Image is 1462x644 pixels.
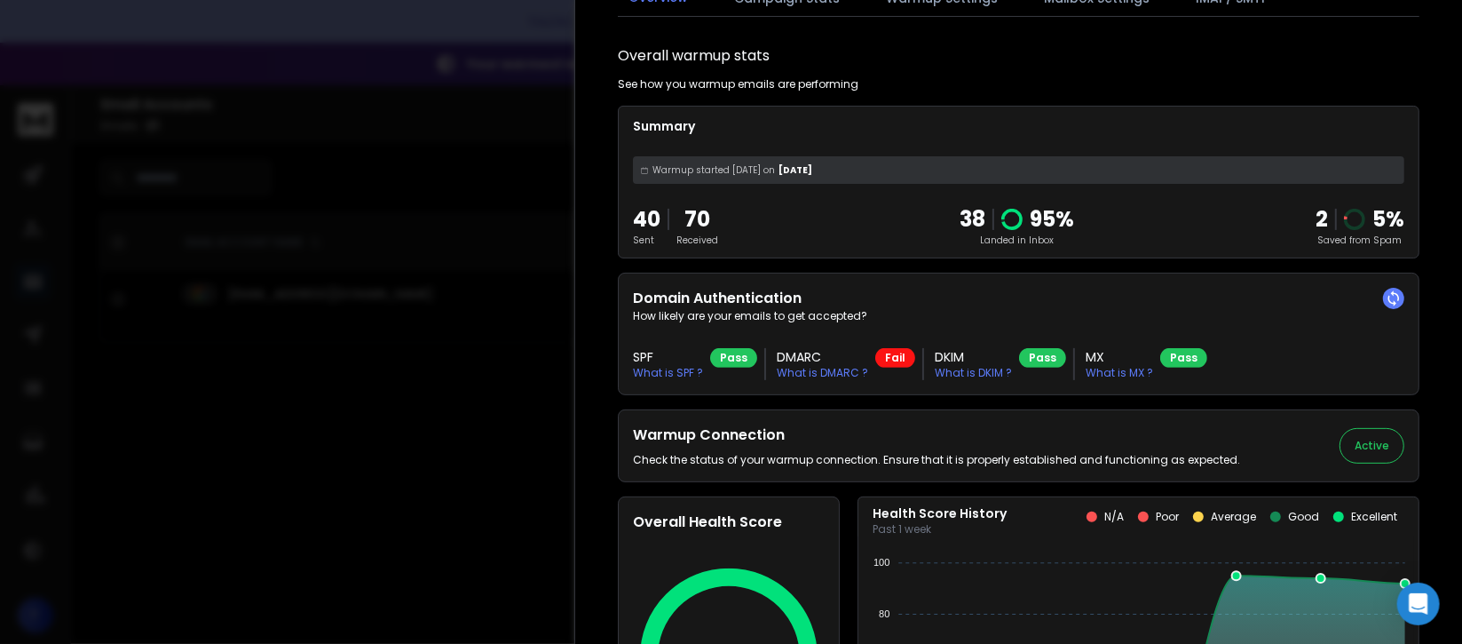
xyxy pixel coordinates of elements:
[875,348,915,368] div: Fail
[873,522,1007,537] p: Past 1 week
[960,205,985,234] p: 38
[633,366,703,380] p: What is SPF ?
[1086,366,1153,380] p: What is MX ?
[1316,234,1404,247] p: Saved from Spam
[633,309,1404,323] p: How likely are your emails to get accepted?
[633,234,660,247] p: Sent
[1340,428,1404,464] button: Active
[960,234,1074,247] p: Landed in Inbox
[935,366,1012,380] p: What is DKIM ?
[879,608,889,619] tspan: 80
[633,205,660,234] p: 40
[1211,510,1256,524] p: Average
[1019,348,1066,368] div: Pass
[618,45,770,67] h1: Overall warmup stats
[1160,348,1207,368] div: Pass
[1372,205,1404,234] p: 5 %
[633,348,703,366] h3: SPF
[1104,510,1124,524] p: N/A
[873,505,1007,522] p: Health Score History
[710,348,757,368] div: Pass
[777,348,868,366] h3: DMARC
[652,163,775,177] span: Warmup started [DATE] on
[633,453,1240,467] p: Check the status of your warmup connection. Ensure that it is properly established and functionin...
[873,558,889,568] tspan: 100
[633,156,1404,184] div: [DATE]
[633,117,1404,135] p: Summary
[935,348,1012,366] h3: DKIM
[676,234,718,247] p: Received
[1316,204,1328,234] strong: 2
[1086,348,1153,366] h3: MX
[1288,510,1319,524] p: Good
[1397,583,1440,625] div: Open Intercom Messenger
[618,77,858,91] p: See how you warmup emails are performing
[777,366,868,380] p: What is DMARC ?
[1156,510,1179,524] p: Poor
[1351,510,1397,524] p: Excellent
[633,512,825,533] h2: Overall Health Score
[676,205,718,234] p: 70
[1030,205,1074,234] p: 95 %
[633,425,1240,446] h2: Warmup Connection
[633,288,1404,309] h2: Domain Authentication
